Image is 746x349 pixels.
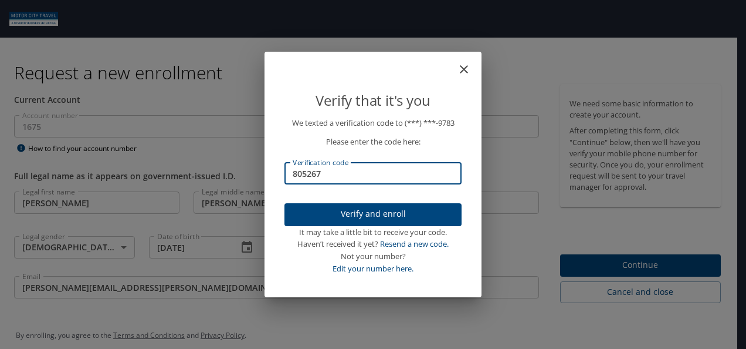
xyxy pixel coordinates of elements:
div: Haven’t received it yet? [284,238,462,250]
span: Verify and enroll [294,207,452,222]
div: Not your number? [284,250,462,263]
button: Verify and enroll [284,203,462,226]
div: It may take a little bit to receive your code. [284,226,462,239]
button: close [463,56,477,71]
a: Edit your number here. [333,263,413,274]
a: Resend a new code. [380,239,449,249]
p: We texted a verification code to (***) ***- 9783 [284,117,462,129]
p: Verify that it's you [284,89,462,112]
p: Please enter the code here: [284,136,462,148]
